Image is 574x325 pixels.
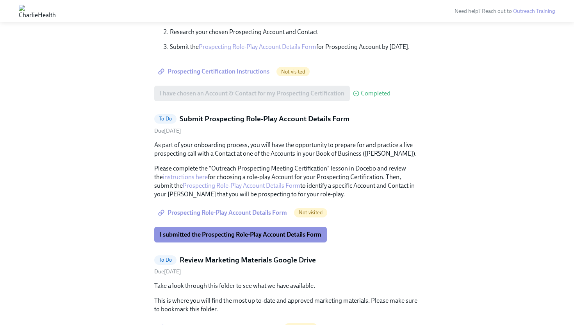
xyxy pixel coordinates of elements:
span: Completed [361,90,390,97]
span: Not visited [276,69,310,75]
span: I submitted the Prospecting Role-Play Account Details Form [160,231,321,239]
p: Take a look through this folder to see what we have available. [154,282,420,290]
span: Prospecting Role-Play Account Details Form [160,209,287,217]
p: Please complete the "Outreach Prospecting Meeting Certification" lesson in Docebo and review the ... [154,164,420,199]
span: Sunday, October 5th 2025, 10:00 am [154,268,181,275]
a: Prospecting Role-Play Account Details Form [183,182,300,189]
p: As part of your onboarding process, you will have the opportunity to prepare for and practice a l... [154,141,420,158]
h5: Submit Prospecting Role-Play Account Details Form [180,114,349,124]
a: Prospecting Role-Play Account Details Form [199,43,316,50]
span: Not visited [294,210,327,215]
button: I submitted the Prospecting Role-Play Account Details Form [154,227,327,242]
a: Outreach Training [513,8,555,14]
span: To Do [154,257,176,263]
img: CharlieHealth [19,5,56,17]
span: Need help? Reach out to [455,8,555,14]
p: Submit the for Prospecting Account by [DATE]. [170,43,420,51]
h5: Review Marketing Materials Google Drive [180,255,316,265]
a: Prospecting Certification Instructions [154,64,275,79]
span: Wednesday, October 1st 2025, 10:00 am [154,127,181,134]
span: Prospecting Certification Instructions [160,68,269,75]
p: Research your chosen Prospecting Account and Contact [170,28,420,36]
span: To Do [154,116,176,122]
a: To DoSubmit Prospecting Role-Play Account Details FormDue[DATE] [154,114,420,135]
a: instructions here [163,173,208,181]
p: This is where you will find the most up to-date and approved marketing materials. Please make sur... [154,296,420,314]
a: Prospecting Role-Play Account Details Form [154,205,292,221]
a: To DoReview Marketing Materials Google DriveDue[DATE] [154,255,420,276]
